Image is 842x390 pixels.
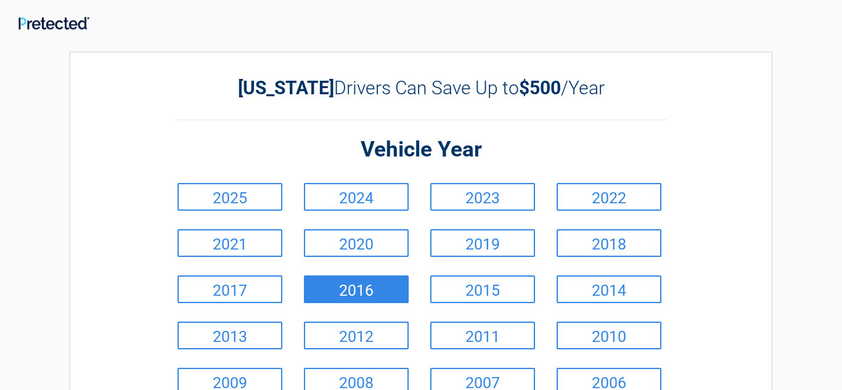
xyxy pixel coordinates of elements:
a: 2019 [430,229,535,257]
a: 2023 [430,183,535,211]
a: 2013 [178,322,282,349]
b: [US_STATE] [238,77,334,99]
a: 2025 [178,183,282,211]
a: 2016 [304,275,409,303]
img: Main Logo [18,17,89,30]
a: 2014 [557,275,661,303]
h2: Drivers Can Save Up to /Year [174,77,668,99]
a: 2024 [304,183,409,211]
a: 2015 [430,275,535,303]
h2: Vehicle Year [174,136,668,165]
b: $500 [519,77,561,99]
a: 2020 [304,229,409,257]
a: 2018 [557,229,661,257]
a: 2011 [430,322,535,349]
a: 2022 [557,183,661,211]
a: 2021 [178,229,282,257]
a: 2010 [557,322,661,349]
a: 2017 [178,275,282,303]
a: 2012 [304,322,409,349]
